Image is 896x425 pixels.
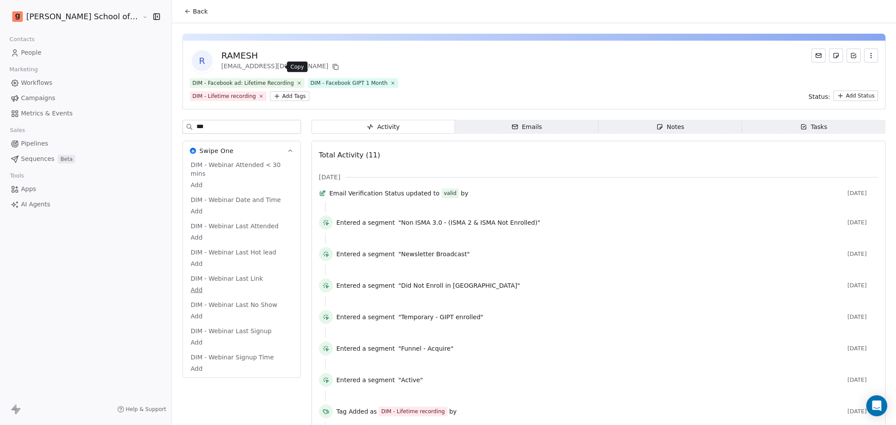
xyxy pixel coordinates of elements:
[221,49,341,62] div: RAMESH
[21,48,42,57] span: People
[656,122,684,132] div: Notes
[191,233,293,242] span: Add
[847,282,878,289] span: [DATE]
[21,94,55,103] span: Campaigns
[21,109,73,118] span: Metrics & Events
[21,154,54,164] span: Sequences
[191,364,293,373] span: Add
[6,63,42,76] span: Marketing
[191,312,293,320] span: Add
[21,200,50,209] span: AI Agents
[449,407,457,416] span: by
[290,63,304,70] p: Copy
[511,122,542,132] div: Emails
[21,185,36,194] span: Apps
[319,173,340,181] span: [DATE]
[10,9,136,24] button: [PERSON_NAME] School of Finance LLP
[21,139,48,148] span: Pipelines
[189,353,276,362] span: DIM - Webinar Signup Time
[189,222,280,230] span: DIM - Webinar Last Attended
[461,189,468,198] span: by
[336,313,395,321] span: Entered a segment
[7,76,164,90] a: Workflows
[117,406,166,413] a: Help & Support
[191,207,293,216] span: Add
[192,92,256,100] div: DIM - Lifetime recording
[21,78,52,87] span: Workflows
[190,148,196,154] img: Swipe One
[398,376,423,384] span: "Active"
[191,259,293,268] span: Add
[6,33,38,46] span: Contacts
[189,300,279,309] span: DIM - Webinar Last No Show
[7,136,164,151] a: Pipelines
[192,79,294,87] div: DIM - Facebook ad: Lifetime Recording
[7,45,164,60] a: People
[847,251,878,258] span: [DATE]
[847,314,878,320] span: [DATE]
[191,181,293,189] span: Add
[191,338,293,347] span: Add
[189,274,265,283] span: DIM - Webinar Last Link
[336,376,395,384] span: Entered a segment
[833,91,878,101] button: Add Status
[398,281,520,290] span: "Did Not Enroll in [GEOGRAPHIC_DATA]"
[847,408,878,415] span: [DATE]
[7,182,164,196] a: Apps
[192,50,213,71] span: R
[398,250,469,258] span: "Newsletter Broadcast"
[12,11,23,22] img: Goela%20School%20Logos%20(4).png
[189,248,278,257] span: DIM - Webinar Last Hot lead
[7,152,164,166] a: SequencesBeta
[800,122,827,132] div: Tasks
[336,281,395,290] span: Entered a segment
[336,218,395,227] span: Entered a segment
[444,189,457,198] div: valid
[866,395,887,416] div: Open Intercom Messenger
[189,327,273,335] span: DIM - Webinar Last Signup
[406,189,440,198] span: updated to
[58,155,75,164] span: Beta
[183,160,301,377] div: Swipe OneSwipe One
[398,344,453,353] span: "Funnel - Acquire"
[199,146,234,155] span: Swipe One
[6,169,28,182] span: Tools
[191,286,293,294] span: Add
[847,219,878,226] span: [DATE]
[336,250,395,258] span: Entered a segment
[7,91,164,105] a: Campaigns
[221,62,341,72] div: [EMAIL_ADDRESS][DOMAIN_NAME]
[808,92,830,101] span: Status:
[270,91,309,101] button: Add Tags
[847,190,878,197] span: [DATE]
[370,407,377,416] span: as
[189,160,294,178] span: DIM - Webinar Attended < 30 mins
[847,345,878,352] span: [DATE]
[7,106,164,121] a: Metrics & Events
[189,195,283,204] span: DIM - Webinar Date and Time
[336,344,395,353] span: Entered a segment
[336,407,368,416] span: Tag Added
[319,151,380,159] span: Total Activity (11)
[126,406,166,413] span: Help & Support
[847,376,878,383] span: [DATE]
[26,11,140,22] span: [PERSON_NAME] School of Finance LLP
[183,141,301,160] button: Swipe OneSwipe One
[311,79,388,87] div: DIM - Facebook GIPT 1 Month
[6,124,29,137] span: Sales
[179,3,213,19] button: Back
[398,313,483,321] span: "Temporary - GIPT enrolled"
[329,189,404,198] span: Email Verification Status
[398,218,540,227] span: "Non ISMA 3.0 - (ISMA 2 & ISMA Not Enrolled)"
[381,408,444,415] div: DIM - Lifetime recording
[193,7,208,16] span: Back
[7,197,164,212] a: AI Agents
